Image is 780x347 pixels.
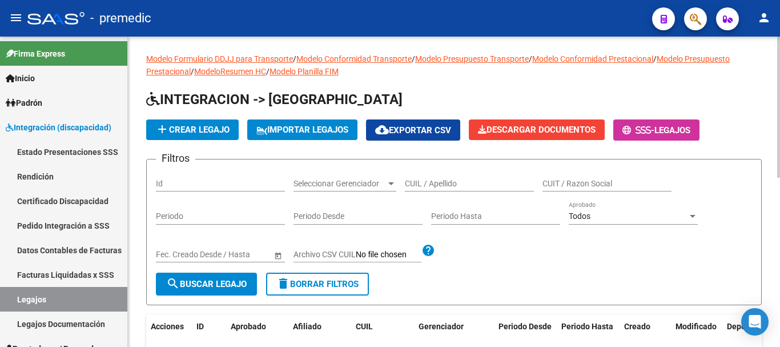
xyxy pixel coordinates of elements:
h3: Filtros [156,150,195,166]
span: Inicio [6,72,35,85]
mat-icon: search [166,277,180,290]
a: Modelo Formulario DDJJ para Transporte [146,54,293,63]
button: Open calendar [272,249,284,261]
mat-icon: person [757,11,771,25]
span: Firma Express [6,47,65,60]
button: -Legajos [613,119,699,141]
input: Fecha fin [207,250,263,260]
span: Borrar Filtros [276,279,359,289]
span: Todos [569,212,590,221]
a: ModeloResumen HC [194,67,266,76]
span: - premedic [90,6,151,31]
span: Buscar Legajo [166,279,247,289]
span: INTEGRACION -> [GEOGRAPHIC_DATA] [146,91,403,107]
button: Descargar Documentos [469,119,605,140]
a: Modelo Planilla FIM [270,67,339,76]
span: Descargar Documentos [478,125,596,135]
span: Afiliado [293,322,321,331]
mat-icon: add [155,122,169,136]
span: Exportar CSV [375,125,451,135]
button: Exportar CSV [366,119,460,141]
span: CUIL [356,322,373,331]
a: Modelo Presupuesto Transporte [415,54,529,63]
button: IMPORTAR LEGAJOS [247,119,357,140]
span: Seleccionar Gerenciador [293,179,386,189]
span: Crear Legajo [155,125,230,135]
span: Aprobado [231,322,266,331]
span: IMPORTAR LEGAJOS [256,125,348,135]
mat-icon: help [421,244,435,257]
div: Open Intercom Messenger [741,308,769,336]
span: Dependencia [727,322,775,331]
span: Periodo Hasta [561,322,613,331]
button: Crear Legajo [146,119,239,140]
a: Modelo Conformidad Transporte [296,54,412,63]
a: Modelo Conformidad Prestacional [532,54,653,63]
span: Periodo Desde [498,322,552,331]
mat-icon: delete [276,277,290,290]
span: Legajos [654,125,690,135]
span: Integración (discapacidad) [6,121,111,134]
input: Fecha inicio [156,250,198,260]
span: Modificado [676,322,717,331]
span: - [622,125,654,135]
span: Archivo CSV CUIL [293,250,356,259]
button: Buscar Legajo [156,273,257,296]
span: Padrón [6,97,42,109]
mat-icon: cloud_download [375,123,389,137]
span: Acciones [151,322,184,331]
button: Borrar Filtros [266,273,369,296]
input: Archivo CSV CUIL [356,250,421,260]
span: Gerenciador [419,322,464,331]
span: ID [196,322,204,331]
mat-icon: menu [9,11,23,25]
span: Creado [624,322,650,331]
